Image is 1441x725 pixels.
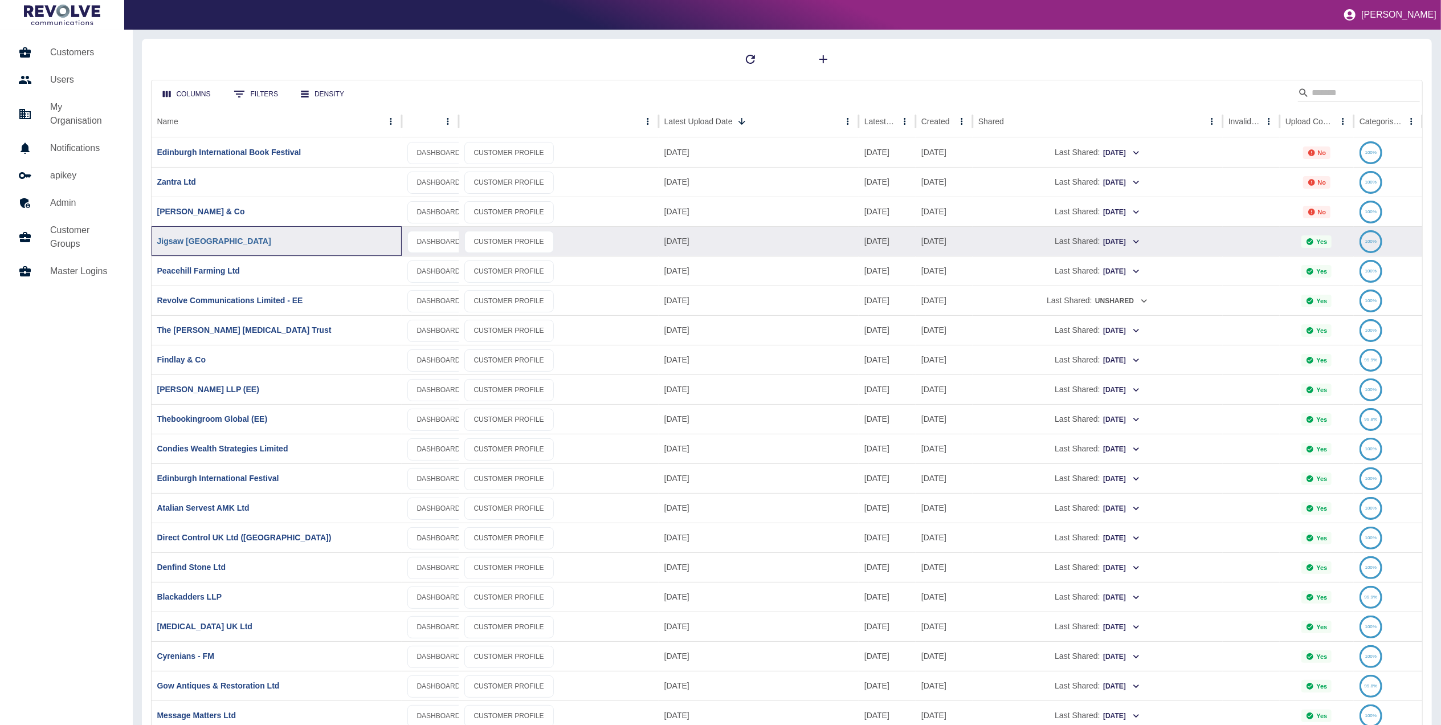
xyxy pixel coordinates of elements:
button: [DATE] [1103,144,1141,162]
div: 26 Aug 2025 [659,345,859,374]
text: 100% [1365,535,1377,540]
div: 25 Aug 2025 [859,197,916,226]
button: [DATE] [1103,678,1141,695]
div: 25 Aug 2025 [659,552,859,582]
a: CUSTOMER PROFILE [464,409,554,431]
a: Findlay & Co [157,355,206,364]
button: [DATE] [1103,530,1141,547]
div: Last Shared: [978,494,1217,523]
div: 04 Jul 2023 [916,463,973,493]
div: Last Shared: [978,464,1217,493]
text: 99.8% [1365,683,1378,689]
p: Yes [1316,564,1327,571]
a: Master Logins [9,258,124,285]
a: Denfind Stone Ltd [157,563,226,572]
a: CUSTOMER PROFILE [464,201,554,223]
div: Name [157,117,178,126]
div: 04 Jul 2023 [916,197,973,226]
p: Yes [1316,357,1327,364]
div: Search [1298,84,1420,104]
div: 27 Aug 2025 [859,226,916,256]
a: CUSTOMER PROFILE [464,468,554,490]
div: 20 Aug 2025 [859,612,916,641]
a: Gow Antiques & Restoration Ltd [157,681,280,690]
text: 100% [1365,654,1377,659]
div: 28 Aug 2025 [659,315,859,345]
div: 17 Oct 2023 [916,671,973,700]
div: 28 Aug 2025 [659,256,859,286]
p: Yes [1316,653,1327,660]
button: Show filters [224,83,287,105]
a: Thebookingroom Global (EE) [157,414,268,423]
a: apikey [9,162,124,189]
div: Not all required reports for this customer were uploaded for the latest usage month. [1303,146,1331,159]
div: 09 Aug 2025 [859,641,916,671]
a: Message Matters Ltd [157,711,236,720]
div: 24 Aug 2025 [859,286,916,315]
div: 04 Jul 2023 [916,552,973,582]
a: DASHBOARD [407,320,470,342]
a: Edinburgh International Book Festival [157,148,301,157]
div: 26 Aug 2025 [659,404,859,434]
text: 100% [1365,268,1377,274]
div: 05 Aug 2025 [859,315,916,345]
div: 04 Jul 2023 [916,286,973,315]
div: Last Shared: [978,197,1217,226]
button: [DATE] [1103,411,1141,429]
a: DASHBOARD [407,201,470,223]
a: DASHBOARD [407,379,470,401]
div: 04 Jul 2023 [916,137,973,167]
text: 100% [1365,328,1377,333]
h5: Admin [50,196,115,210]
a: DASHBOARD [407,557,470,579]
div: 29 Aug 2025 [659,197,859,226]
div: Last Shared: [978,316,1217,345]
button: [DATE] [1103,441,1141,458]
a: Notifications [9,135,124,162]
text: 100% [1365,476,1377,481]
div: 04 Jul 2023 [916,612,973,641]
p: No [1318,149,1326,156]
div: Latest Upload Date [664,117,733,126]
div: Shared [978,117,1004,126]
div: Last Shared: [978,642,1217,671]
button: [PERSON_NAME] [1338,3,1441,26]
a: DASHBOARD [407,527,470,549]
text: 100% [1365,565,1377,570]
div: 25 Aug 2025 [659,523,859,552]
a: DASHBOARD [407,290,470,312]
a: Customer Groups [9,217,124,258]
a: CUSTOMER PROFILE [464,172,554,194]
button: [DATE] [1103,470,1141,488]
div: Last Shared: [978,583,1217,612]
div: 18 Aug 2025 [859,671,916,700]
a: DASHBOARD [407,468,470,490]
div: 04 Jul 2023 [916,256,973,286]
button: Upload Complete column menu [1335,113,1351,129]
div: Last Shared: [978,227,1217,256]
p: [PERSON_NAME] [1361,10,1436,20]
button: [DATE] [1103,203,1141,221]
a: DASHBOARD [407,616,470,638]
div: Upload Complete [1285,117,1334,126]
a: DASHBOARD [407,409,470,431]
a: DASHBOARD [407,260,470,283]
text: 100% [1365,387,1377,392]
div: 04 Jul 2023 [916,641,973,671]
a: Blackadders LLP [157,592,222,601]
button: [DATE] [1103,648,1141,666]
button: [DATE] [1103,263,1141,280]
a: CUSTOMER PROFILE [464,646,554,668]
div: Last Shared: [978,168,1217,197]
a: Customers [9,39,124,66]
div: Last Shared: [978,138,1217,167]
a: DASHBOARD [407,172,470,194]
div: 29 Aug 2025 [659,137,859,167]
div: Invalid Creds [1228,117,1260,126]
div: 27 Aug 2025 [859,256,916,286]
div: Last Shared: [978,523,1217,552]
a: Admin [9,189,124,217]
div: 20 Aug 2025 [859,582,916,612]
text: 100% [1365,446,1377,451]
p: Yes [1316,624,1327,630]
